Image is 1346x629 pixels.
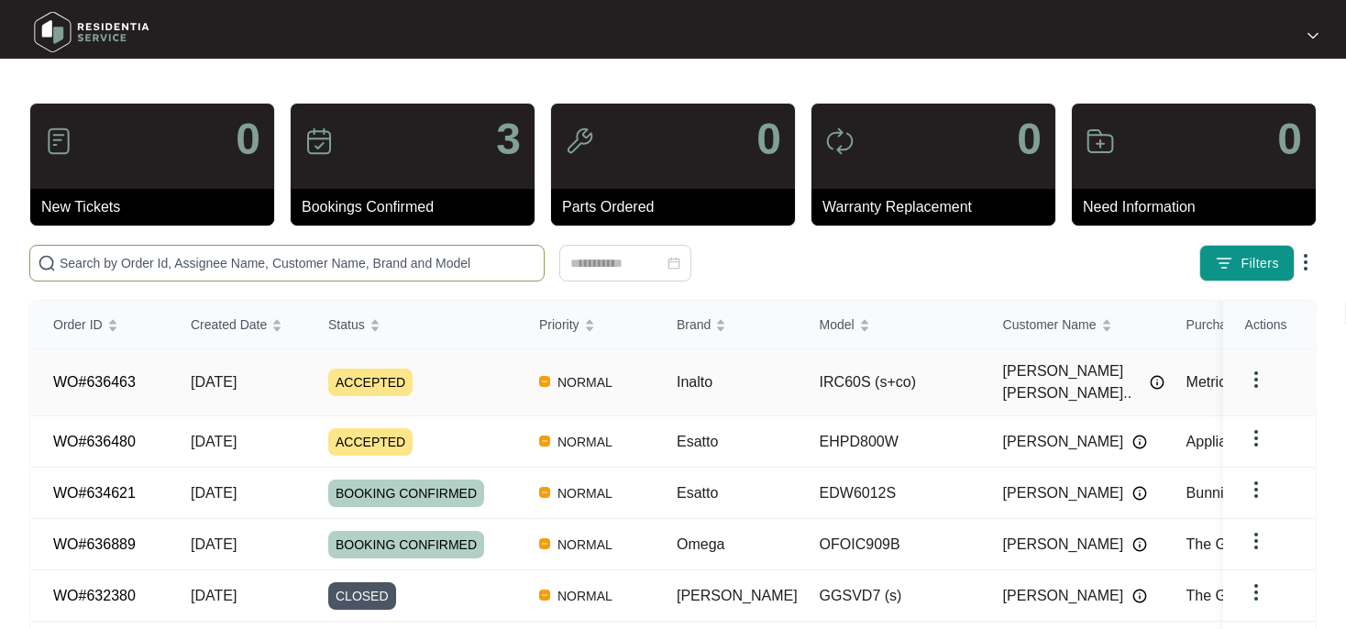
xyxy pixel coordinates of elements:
[1003,585,1124,607] span: [PERSON_NAME]
[1003,431,1124,453] span: [PERSON_NAME]
[822,196,1055,218] p: Warranty Replacement
[1245,530,1267,552] img: dropdown arrow
[1186,314,1281,335] span: Purchased From
[53,434,136,449] a: WO#636480
[328,582,396,610] span: CLOSED
[1199,245,1295,281] button: filter iconFilters
[44,127,73,156] img: icon
[1186,434,1305,449] span: Appliances Online
[191,536,237,552] span: [DATE]
[1277,117,1302,161] p: 0
[191,588,237,603] span: [DATE]
[550,482,620,504] span: NORMAL
[655,301,798,349] th: Brand
[677,314,711,335] span: Brand
[1241,254,1279,273] span: Filters
[38,254,56,272] img: search-icon
[677,536,724,552] span: Omega
[53,536,136,552] a: WO#636889
[550,585,620,607] span: NORMAL
[1245,427,1267,449] img: dropdown arrow
[798,519,981,570] td: OFOIC909B
[1223,301,1315,349] th: Actions
[191,434,237,449] span: [DATE]
[31,301,169,349] th: Order ID
[1186,536,1290,552] span: The Good Guys
[798,349,981,416] td: IRC60S (s+co)
[1132,537,1147,552] img: Info icon
[53,374,136,390] a: WO#636463
[798,468,981,519] td: EDW6012S
[1186,374,1327,390] span: Metricon Homes (SA)
[53,588,136,603] a: WO#632380
[1083,196,1316,218] p: Need Information
[1086,127,1115,156] img: icon
[1017,117,1042,161] p: 0
[53,485,136,501] a: WO#634621
[1245,369,1267,391] img: dropdown arrow
[191,314,267,335] span: Created Date
[1186,485,1326,501] span: Bunnings Warehouse
[302,196,535,218] p: Bookings Confirmed
[60,253,536,273] input: Search by Order Id, Assignee Name, Customer Name, Brand and Model
[1150,375,1164,390] img: Info icon
[677,374,712,390] span: Inalto
[562,196,795,218] p: Parts Ordered
[981,301,1164,349] th: Customer Name
[1003,482,1124,504] span: [PERSON_NAME]
[539,538,550,549] img: Vercel Logo
[798,301,981,349] th: Model
[798,416,981,468] td: EHPD800W
[550,431,620,453] span: NORMAL
[1245,581,1267,603] img: dropdown arrow
[539,487,550,498] img: Vercel Logo
[328,314,365,335] span: Status
[496,117,521,161] p: 3
[328,428,413,456] span: ACCEPTED
[798,570,981,622] td: GGSVD7 (s)
[236,117,260,161] p: 0
[1186,588,1290,603] span: The Good Guys
[1132,486,1147,501] img: Info icon
[756,117,781,161] p: 0
[1132,589,1147,603] img: Info icon
[550,534,620,556] span: NORMAL
[328,531,484,558] span: BOOKING CONFIRMED
[328,480,484,507] span: BOOKING CONFIRMED
[825,127,855,156] img: icon
[53,314,103,335] span: Order ID
[169,301,306,349] th: Created Date
[1132,435,1147,449] img: Info icon
[1245,479,1267,501] img: dropdown arrow
[820,314,855,335] span: Model
[28,5,156,60] img: residentia service logo
[539,436,550,447] img: Vercel Logo
[1295,251,1317,273] img: dropdown arrow
[1215,254,1233,272] img: filter icon
[191,374,237,390] span: [DATE]
[191,485,237,501] span: [DATE]
[565,127,594,156] img: icon
[1003,314,1097,335] span: Customer Name
[517,301,655,349] th: Priority
[550,371,620,393] span: NORMAL
[328,369,413,396] span: ACCEPTED
[677,588,798,603] span: [PERSON_NAME]
[677,434,718,449] span: Esatto
[1003,534,1124,556] span: [PERSON_NAME]
[41,196,274,218] p: New Tickets
[677,485,718,501] span: Esatto
[1307,31,1318,40] img: dropdown arrow
[306,301,517,349] th: Status
[304,127,334,156] img: icon
[539,314,579,335] span: Priority
[539,376,550,387] img: Vercel Logo
[539,590,550,601] img: Vercel Logo
[1003,360,1141,404] span: [PERSON_NAME] [PERSON_NAME]..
